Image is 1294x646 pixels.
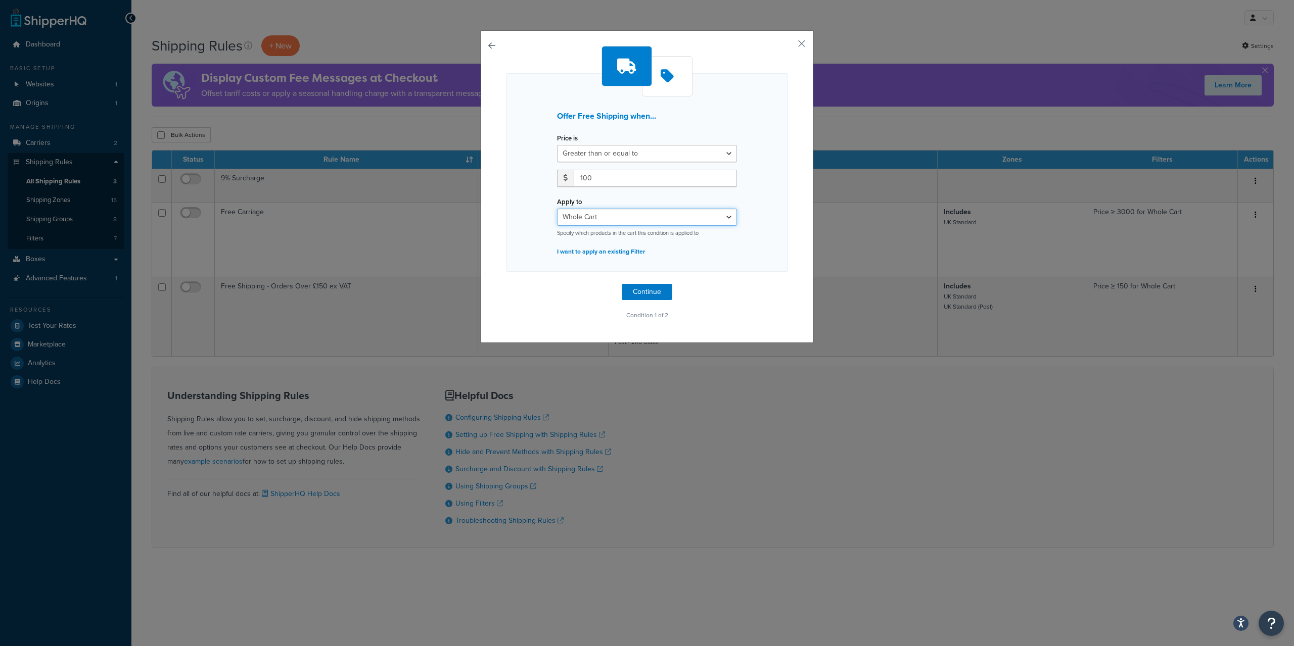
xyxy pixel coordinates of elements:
[506,308,788,322] p: Condition 1 of 2
[557,134,578,142] label: Price is
[557,229,737,237] p: Specify which products in the cart this condition is applied to
[557,244,737,259] p: I want to apply an existing Filter
[557,112,737,121] h3: Offer Free Shipping when...
[1259,611,1284,636] button: Open Resource Center
[557,198,582,206] label: Apply to
[622,284,672,300] button: Continue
